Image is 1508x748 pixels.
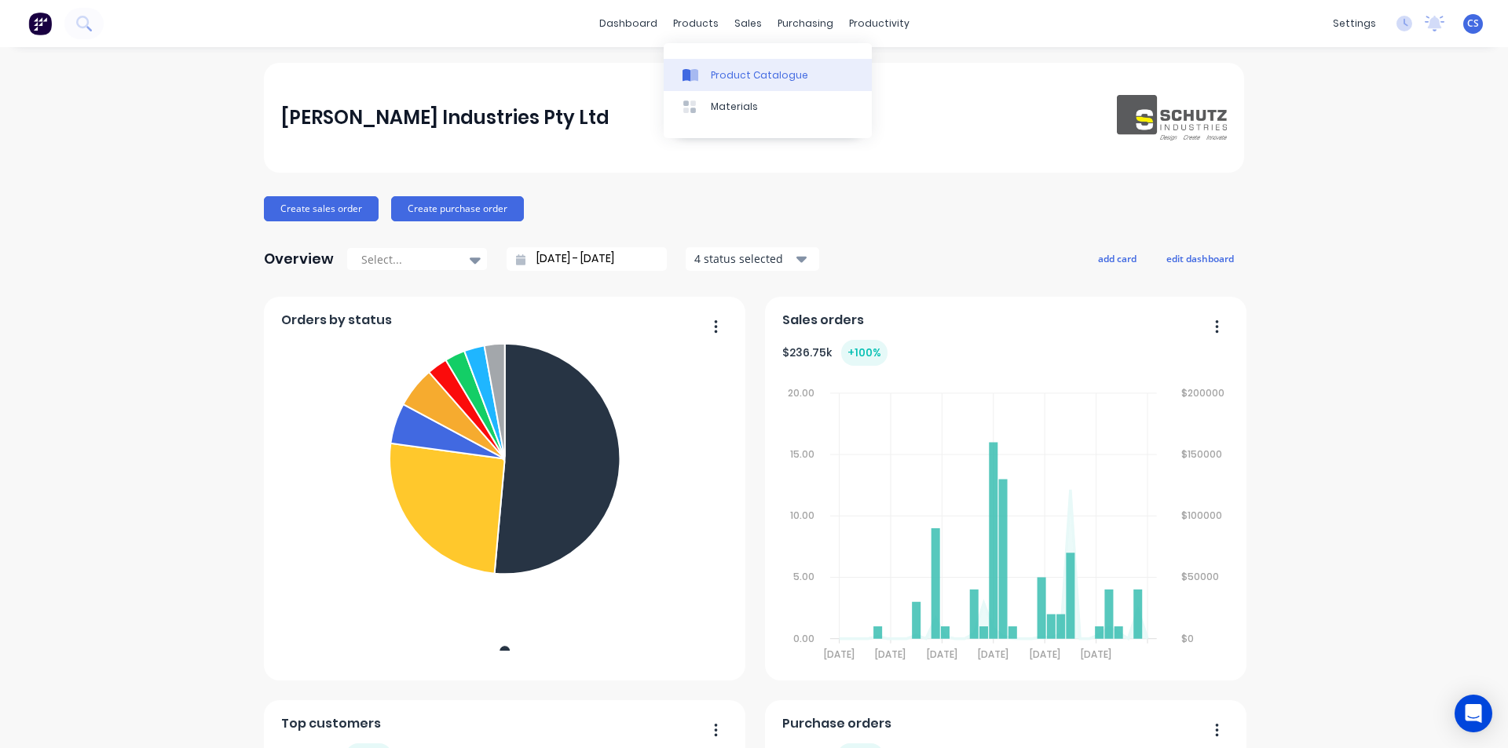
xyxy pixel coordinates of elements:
[978,648,1008,661] tspan: [DATE]
[664,59,872,90] a: Product Catalogue
[711,68,808,82] div: Product Catalogue
[28,12,52,35] img: Factory
[1455,695,1492,732] div: Open Intercom Messenger
[790,509,814,522] tspan: 10.00
[927,648,957,661] tspan: [DATE]
[264,243,334,275] div: Overview
[591,12,665,35] a: dashboard
[1467,16,1479,31] span: CS
[1181,632,1194,645] tspan: $0
[841,340,888,366] div: + 100 %
[711,100,758,114] div: Materials
[1117,95,1227,141] img: Schutz Industries Pty Ltd
[790,447,814,461] tspan: 15.00
[824,648,855,661] tspan: [DATE]
[1181,509,1222,522] tspan: $100000
[1156,248,1244,268] button: edit dashboard
[686,247,819,271] button: 4 status selected
[264,196,379,221] button: Create sales order
[1325,12,1384,35] div: settings
[1081,648,1111,661] tspan: [DATE]
[1030,648,1060,661] tspan: [DATE]
[694,250,793,267] div: 4 status selected
[793,632,814,645] tspan: 0.00
[793,571,814,584] tspan: 5.00
[782,340,888,366] div: $ 236.75k
[1181,571,1219,584] tspan: $50000
[782,311,864,330] span: Sales orders
[281,714,381,733] span: Top customers
[788,386,814,400] tspan: 20.00
[664,91,872,122] a: Materials
[391,196,524,221] button: Create purchase order
[1181,447,1222,461] tspan: $150000
[841,12,917,35] div: productivity
[1181,386,1224,400] tspan: $200000
[1088,248,1147,268] button: add card
[782,714,891,733] span: Purchase orders
[665,12,727,35] div: products
[875,648,906,661] tspan: [DATE]
[770,12,841,35] div: purchasing
[281,102,609,133] div: [PERSON_NAME] Industries Pty Ltd
[727,12,770,35] div: sales
[281,311,392,330] span: Orders by status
